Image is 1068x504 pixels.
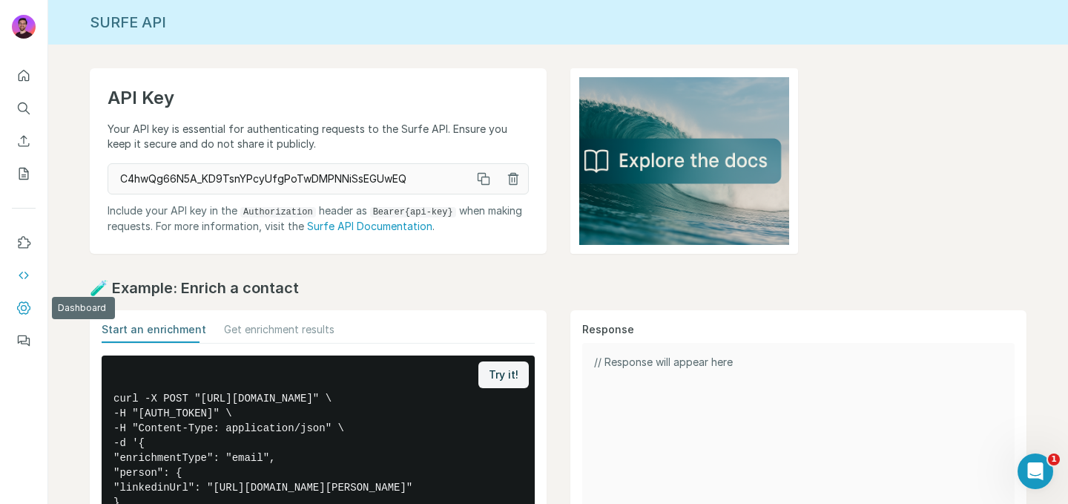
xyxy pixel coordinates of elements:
[108,203,529,234] p: Include your API key in the header as when making requests. For more information, visit the .
[12,95,36,122] button: Search
[12,128,36,154] button: Enrich CSV
[108,166,469,192] span: C4hwQg66N5A_KD9TsnYPcyUfgPoTwDMPNNiSsEGUwEQ
[12,15,36,39] img: Avatar
[108,86,529,110] h1: API Key
[307,220,432,232] a: Surfe API Documentation
[12,262,36,289] button: Use Surfe API
[12,327,36,354] button: Feedback
[12,295,36,321] button: Dashboard
[12,229,36,256] button: Use Surfe on LinkedIn
[102,322,206,343] button: Start an enrichment
[90,278,1026,298] h2: 🧪 Example: Enrich a contact
[224,322,334,343] button: Get enrichment results
[12,62,36,89] button: Quick start
[240,207,316,217] code: Authorization
[582,322,1015,337] h3: Response
[489,367,518,382] span: Try it!
[478,361,529,388] button: Try it!
[1018,454,1053,489] iframe: Intercom live chat
[108,122,529,151] p: Your API key is essential for authenticating requests to the Surfe API. Ensure you keep it secure...
[12,160,36,187] button: My lists
[48,12,1068,33] div: Surfe API
[370,207,456,217] code: Bearer {api-key}
[1048,454,1060,465] span: 1
[594,356,733,368] span: // Response will appear here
